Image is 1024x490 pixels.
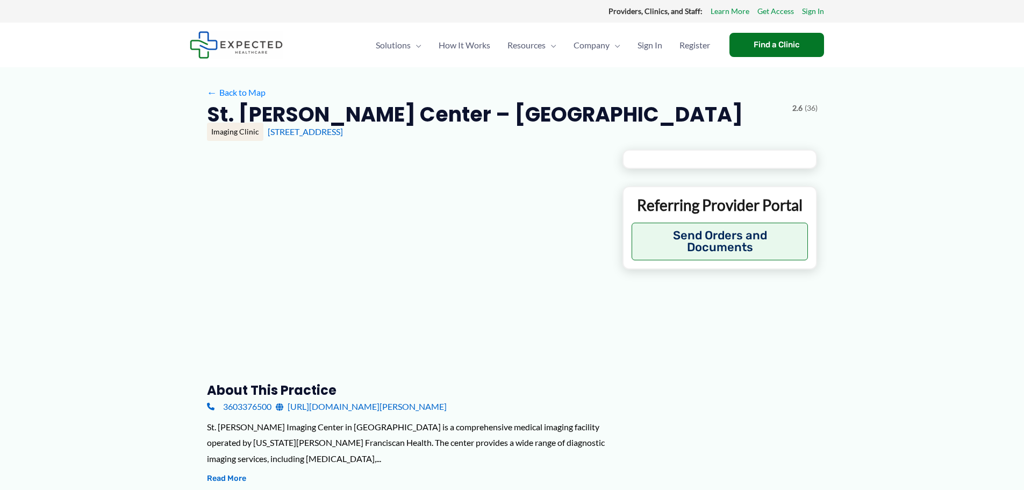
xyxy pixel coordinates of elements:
[207,84,266,101] a: ←Back to Map
[376,26,411,64] span: Solutions
[565,26,629,64] a: CompanyMenu Toggle
[671,26,719,64] a: Register
[546,26,556,64] span: Menu Toggle
[207,123,263,141] div: Imaging Clinic
[276,399,447,415] a: [URL][DOMAIN_NAME][PERSON_NAME]
[430,26,499,64] a: How It Works
[439,26,490,64] span: How It Works
[207,419,605,467] div: St. [PERSON_NAME] Imaging Center in [GEOGRAPHIC_DATA] is a comprehensive medical imaging facility...
[757,4,794,18] a: Get Access
[610,26,620,64] span: Menu Toggle
[632,195,808,215] p: Referring Provider Portal
[729,33,824,57] a: Find a Clinic
[411,26,421,64] span: Menu Toggle
[632,223,808,260] button: Send Orders and Documents
[629,26,671,64] a: Sign In
[802,4,824,18] a: Sign In
[638,26,662,64] span: Sign In
[792,101,803,115] span: 2.6
[805,101,818,115] span: (36)
[574,26,610,64] span: Company
[268,126,343,137] a: [STREET_ADDRESS]
[367,26,719,64] nav: Primary Site Navigation
[207,399,271,415] a: 3603376500
[608,6,703,16] strong: Providers, Clinics, and Staff:
[499,26,565,64] a: ResourcesMenu Toggle
[207,472,246,485] button: Read More
[367,26,430,64] a: SolutionsMenu Toggle
[190,31,283,59] img: Expected Healthcare Logo - side, dark font, small
[507,26,546,64] span: Resources
[711,4,749,18] a: Learn More
[207,382,605,399] h3: About this practice
[207,101,743,127] h2: St. [PERSON_NAME] Center – [GEOGRAPHIC_DATA]
[679,26,710,64] span: Register
[207,87,217,97] span: ←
